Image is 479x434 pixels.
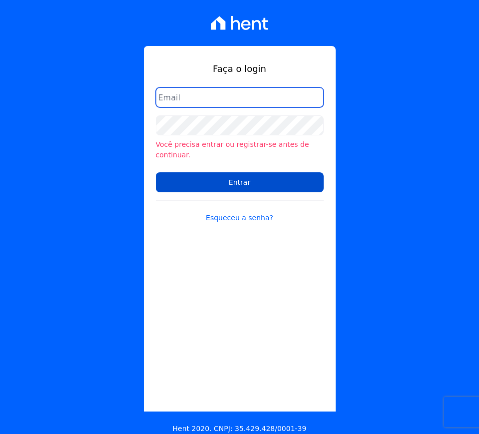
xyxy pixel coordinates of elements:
li: Você precisa entrar ou registrar-se antes de continuar. [156,139,324,160]
input: Email [156,87,324,107]
a: Esqueceu a senha? [156,200,324,223]
h1: Faça o login [156,62,324,75]
input: Entrar [156,172,324,192]
p: Hent 2020. CNPJ: 35.429.428/0001-39 [173,424,307,434]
